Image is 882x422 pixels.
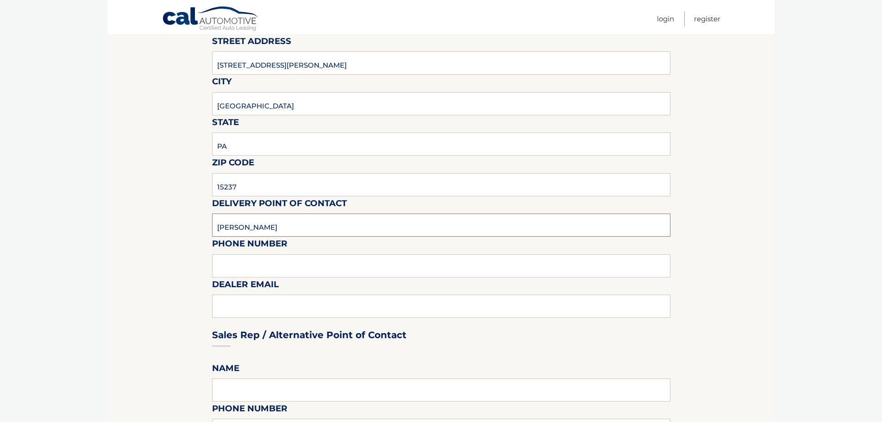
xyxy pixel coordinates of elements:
h3: Sales Rep / Alternative Point of Contact [212,329,407,341]
a: Login [657,11,674,26]
label: Phone Number [212,237,288,254]
label: Delivery Point of Contact [212,196,347,214]
label: Zip Code [212,156,254,173]
label: Name [212,361,239,378]
a: Register [694,11,720,26]
label: Phone Number [212,402,288,419]
label: City [212,75,231,92]
label: State [212,115,239,132]
a: Cal Automotive [162,6,259,33]
label: Dealer Email [212,277,279,295]
label: Street Address [212,34,291,51]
